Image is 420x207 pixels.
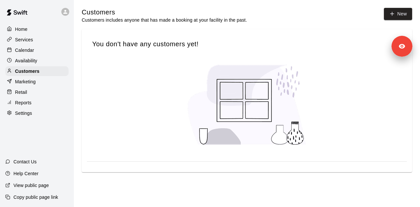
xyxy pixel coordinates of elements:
[13,158,37,165] p: Contact Us
[13,194,58,200] p: Copy public page link
[15,99,31,106] p: Reports
[13,182,49,189] p: View public page
[82,8,247,17] h5: Customers
[13,170,38,177] p: Help Center
[5,45,69,55] a: Calendar
[5,98,69,108] a: Reports
[384,8,412,20] a: New
[5,24,69,34] a: Home
[5,108,69,118] a: Settings
[82,17,247,23] p: Customers includes anyone that has made a booking at your facility in the past.
[15,47,34,53] p: Calendar
[15,57,37,64] p: Availability
[5,87,69,97] a: Retail
[15,68,39,74] p: Customers
[5,77,69,87] a: Marketing
[181,59,313,151] img: No existing customers
[15,78,36,85] p: Marketing
[15,26,28,32] p: Home
[5,56,69,66] a: Availability
[5,35,69,45] a: Services
[15,110,32,116] p: Settings
[15,36,33,43] p: Services
[15,89,27,95] p: Retail
[92,40,402,49] span: You don't have any customers yet!
[5,66,69,76] a: Customers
